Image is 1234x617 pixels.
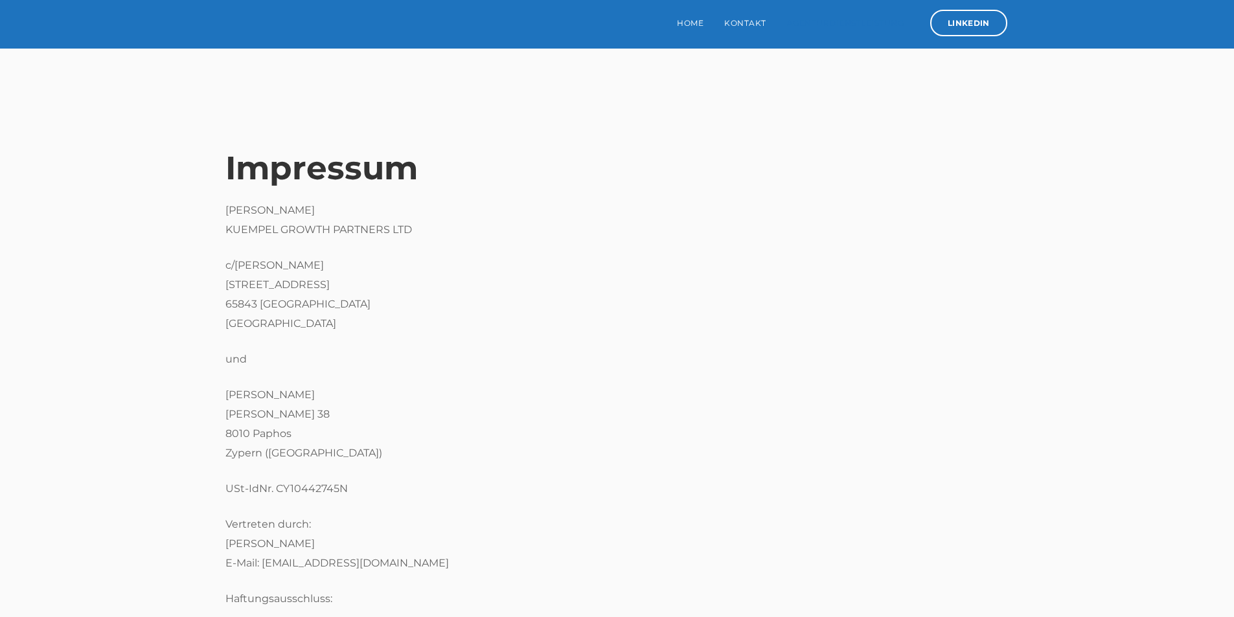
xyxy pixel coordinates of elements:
h1: Impressum [225,152,1009,185]
p: [PERSON_NAME] [PERSON_NAME] 38 8010 Paphos Zypern ([GEOGRAPHIC_DATA]) [225,385,1009,463]
p: und [225,350,1009,369]
p: [PERSON_NAME] KUEMPEL GROWTH PARTNERS LTD [225,201,1009,240]
p: Haftungsausschluss: [225,589,1009,609]
p: Vertreten durch: [PERSON_NAME] E-Mail: [EMAIL_ADDRESS][DOMAIN_NAME] [225,515,1009,573]
span: USt-IdNr. CY10442745N [225,482,348,495]
a: LinkedIn [930,10,1007,36]
p: c/[PERSON_NAME] [STREET_ADDRESS] 65843 [GEOGRAPHIC_DATA] [GEOGRAPHIC_DATA] [225,256,1009,333]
